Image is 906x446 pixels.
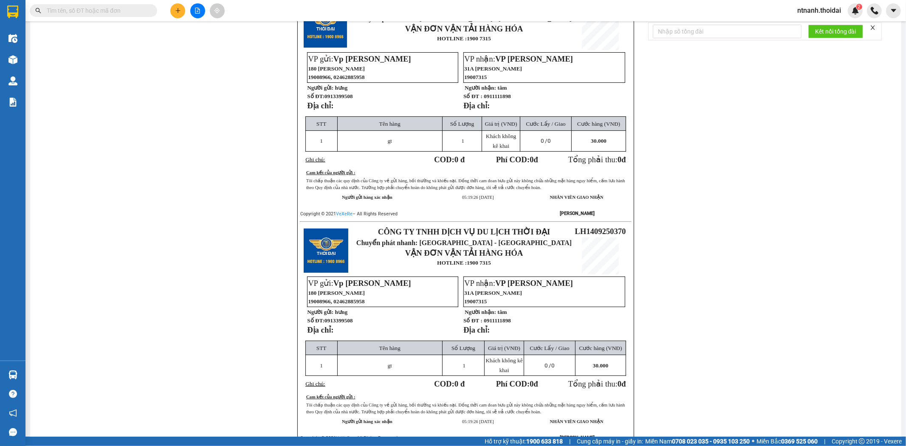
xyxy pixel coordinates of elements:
span: 0913399508 [325,317,353,324]
img: logo [4,30,10,73]
span: file-add [195,8,200,14]
span: 0913399508 [325,93,353,99]
span: 19008966, 02462885958 [308,298,364,305]
strong: Số ĐT: [307,93,353,99]
span: Cung cấp máy in - giấy in: [577,437,643,446]
span: 19007315 [464,74,487,80]
span: VP gửi: [308,279,411,288]
span: 1 [320,138,323,144]
span: Cước Lấy / Giao [530,345,569,351]
span: Chuyển phát nhanh: [GEOGRAPHIC_DATA] - [GEOGRAPHIC_DATA] [13,37,86,67]
u: Cam kết của người gửi : [306,170,356,175]
span: 30.000 [591,138,607,144]
span: caret-down [890,7,898,14]
strong: CÔNG TY TNHH DỊCH VỤ DU LỊCH THỜI ĐẠI [378,227,550,236]
strong: Phí COD: đ [496,155,538,164]
span: STT [316,121,327,127]
span: Cước hàng (VNĐ) [577,121,620,127]
span: 180 [PERSON_NAME] [308,65,365,72]
span: | [824,437,825,446]
span: gt [388,138,392,144]
span: | [569,437,570,446]
span: Copyright © 2021 – All Rights Reserved [300,435,398,441]
span: Tôi chấp thuận các quy định của Công ty về gửi hàng, bồi thường và khiếu nại. Đồng thời cam đoan ... [306,403,625,414]
span: Tổng phải thu: [568,379,626,388]
span: Khách không kê khai [485,357,522,373]
strong: 0369 525 060 [781,438,818,445]
span: 0911111898 [484,317,511,324]
span: LH1409250370 [575,227,626,236]
span: Khách không kê khai [486,133,516,149]
input: Tìm tên, số ĐT hoặc mã đơn [47,6,147,15]
span: notification [9,409,17,417]
strong: [PERSON_NAME] [560,435,595,440]
strong: Địa chỉ: [307,325,333,334]
strong: NHÂN VIÊN GIAO NHẬN [550,419,604,424]
img: logo [304,5,347,48]
button: caret-down [886,3,901,18]
strong: VẬN ĐƠN VẬN TẢI HÀNG HÓA [405,248,523,257]
span: đ [621,155,626,164]
strong: 1900 7315 [467,35,491,42]
span: Vp [PERSON_NAME] [333,279,411,288]
strong: Người gửi: [307,85,333,91]
span: close [870,25,876,31]
span: Tên hàng [379,345,401,351]
span: 0 / [545,362,554,369]
strong: HOTLINE : [437,35,467,42]
span: 1 [320,362,323,369]
span: Tôi chấp thuận các quy định của Công ty về gửi hàng, bồi thường và khiếu nại. Đồng thời cam đoan ... [306,178,625,190]
span: Kết nối tổng đài [815,27,856,36]
strong: NHÂN VIÊN GIAO NHẬN [550,195,604,200]
span: Ghi chú: [305,156,325,163]
strong: Số ĐT : [463,317,483,324]
span: STT [316,345,327,351]
img: phone-icon [871,7,878,14]
img: logo [304,229,348,273]
span: 19007315 [464,298,487,305]
u: Cam kết của người gửi : [306,395,356,399]
span: 1 [461,138,464,144]
span: 05:19:26 [DATE] [462,195,494,200]
span: copyright [859,438,865,444]
strong: 0708 023 035 - 0935 103 250 [672,438,750,445]
span: VP nhận: [464,279,573,288]
span: 0 đ [454,379,465,388]
span: 0 [618,379,621,388]
strong: [PERSON_NAME] [560,211,595,216]
span: 0 đ [454,155,465,164]
span: ⚪️ [752,440,754,443]
span: 05:19:26 [DATE] [462,419,494,424]
img: solution-icon [8,98,17,107]
strong: Người nhận: [465,309,496,315]
strong: VẬN ĐƠN VẬN TẢI HÀNG HÓA [405,24,523,33]
strong: Người nhận: [465,85,496,91]
span: aim [214,8,220,14]
strong: CÔNG TY TNHH DỊCH VỤ DU LỊCH THỜI ĐẠI [15,7,84,34]
span: message [9,428,17,436]
span: 19008966, 02462885958 [308,74,364,80]
span: Chuyển phát nhanh: [GEOGRAPHIC_DATA] - [GEOGRAPHIC_DATA] [356,15,572,22]
strong: Người gửi hàng xác nhận [342,419,392,424]
span: Cước hàng (VNĐ) [579,345,622,351]
span: VP [PERSON_NAME] [495,279,573,288]
span: 2 [858,4,861,10]
img: icon-new-feature [852,7,859,14]
span: 0 [530,155,533,164]
span: gt [388,362,392,369]
strong: Người gửi: [307,309,333,315]
sup: 2 [856,4,862,10]
span: 0 [618,155,621,164]
span: Cước Lấy / Giao [526,121,565,127]
img: warehouse-icon [8,34,17,43]
span: Giá trị (VNĐ) [485,121,517,127]
span: question-circle [9,390,17,398]
img: logo-vxr [7,6,18,18]
span: 0 [548,138,551,144]
button: file-add [190,3,205,18]
strong: HOTLINE : [437,260,467,266]
strong: Số ĐT: [307,317,353,324]
span: Hỗ trợ kỹ thuật: [485,437,563,446]
strong: COD: [434,379,465,388]
span: 1 [463,362,466,369]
